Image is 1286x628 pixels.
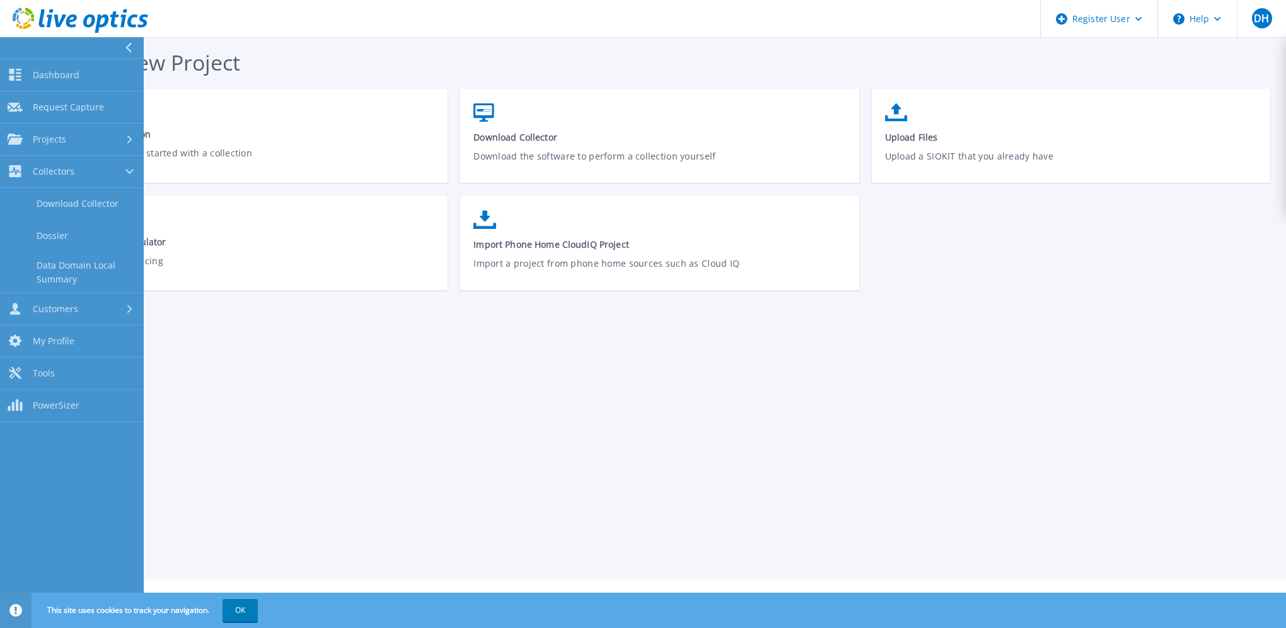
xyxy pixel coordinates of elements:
[49,97,448,184] a: Request a CollectionGet your customer started with a collection
[223,599,258,622] button: OK
[49,48,240,77] span: Start a New Project
[33,134,66,145] span: Projects
[473,257,846,286] p: Import a project from phone home sources such as Cloud IQ
[33,102,104,113] span: Request Capture
[49,204,448,293] a: Cloud Pricing CalculatorCompare Cloud Pricing
[33,303,78,315] span: Customers
[62,236,435,248] span: Cloud Pricing Calculator
[33,166,74,177] span: Collectors
[33,335,74,347] span: My Profile
[885,149,1258,178] p: Upload a SIOKIT that you already have
[62,254,435,283] p: Compare Cloud Pricing
[35,599,258,622] span: This site uses cookies to track your navigation.
[1254,13,1269,23] span: DH
[473,131,846,143] span: Download Collector
[460,97,859,187] a: Download CollectorDownload the software to perform a collection yourself
[62,128,435,140] span: Request a Collection
[872,97,1270,187] a: Upload FilesUpload a SIOKIT that you already have
[33,368,55,379] span: Tools
[62,146,435,175] p: Get your customer started with a collection
[473,149,846,178] p: Download the software to perform a collection yourself
[33,400,79,411] span: PowerSizer
[885,131,1258,143] span: Upload Files
[33,69,79,81] span: Dashboard
[473,238,846,250] span: Import Phone Home CloudIQ Project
